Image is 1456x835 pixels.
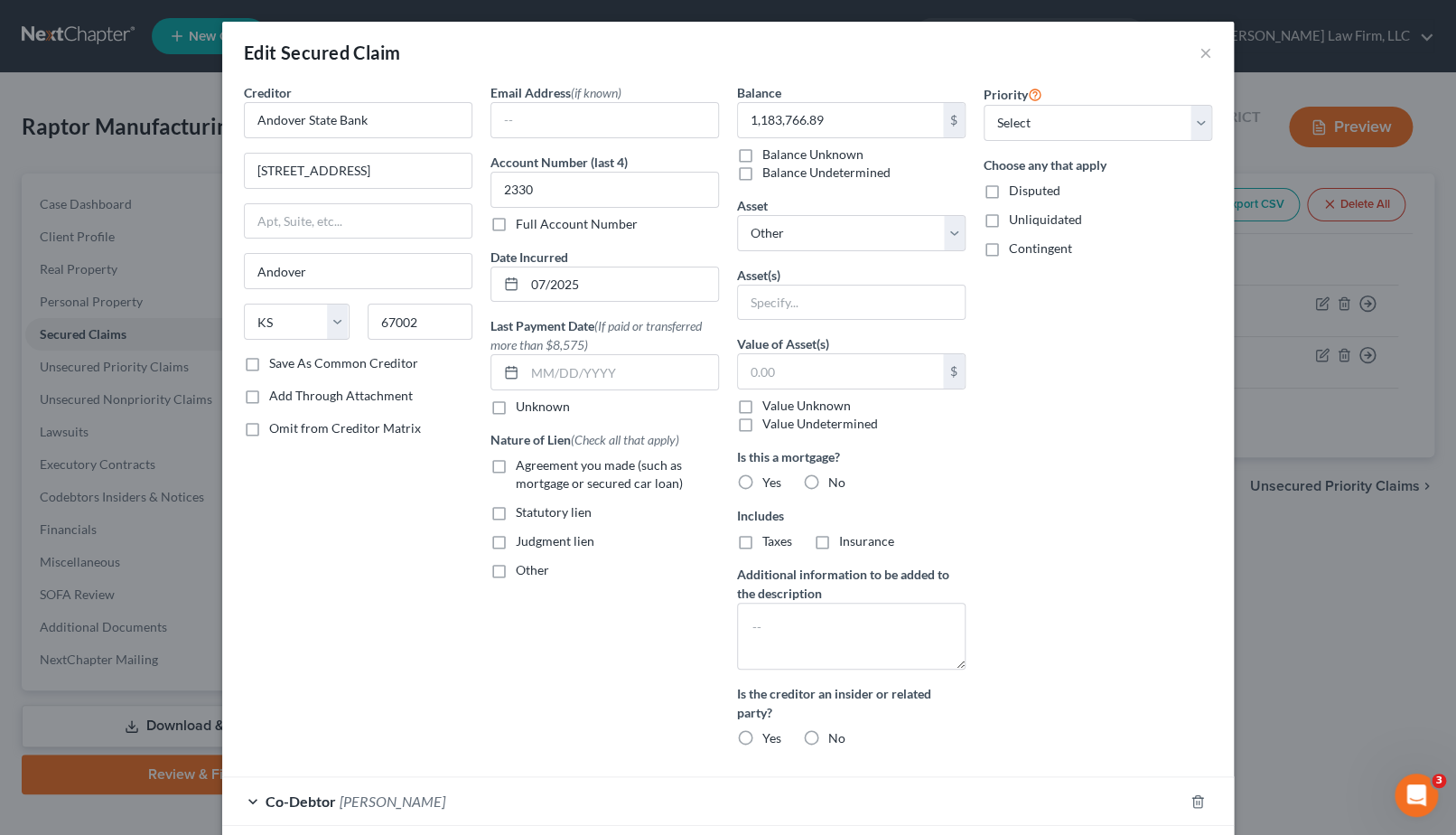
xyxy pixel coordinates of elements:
[738,354,943,389] input: 0.00
[738,286,965,320] input: Specify...
[762,474,781,490] span: Yes
[244,40,400,65] div: Edit Secured Claim
[525,355,718,389] input: MM/DD/YYYY
[269,420,421,436] span: Omit from Creditor Matrix
[762,533,792,549] span: Taxes
[1395,774,1438,817] iframe: Intercom live chat
[516,398,570,416] label: Unknown
[340,793,445,810] span: [PERSON_NAME]
[737,83,781,102] label: Balance
[1009,183,1060,198] span: Disputed
[516,215,638,233] label: Full Account Number
[245,154,471,188] input: Enter address...
[1009,211,1082,227] span: Unliquidated
[490,83,621,102] label: Email Address
[943,103,965,137] div: $
[1432,774,1446,788] span: 3
[266,793,336,810] span: Co-Debtor
[984,155,1212,174] label: Choose any that apply
[737,334,829,353] label: Value of Asset(s)
[828,730,845,746] span: No
[490,318,702,352] span: (If paid or transferred more than $8,575)
[737,506,966,525] label: Includes
[737,447,966,466] label: Is this a mortgage?
[737,198,768,213] span: Asset
[1199,42,1212,63] button: ×
[984,83,1042,105] label: Priority
[490,316,719,354] label: Last Payment Date
[737,266,780,285] label: Asset(s)
[571,432,679,447] span: (Check all that apply)
[762,730,781,746] span: Yes
[269,387,413,405] label: Add Through Attachment
[839,533,894,549] span: Insurance
[525,267,718,302] input: MM/DD/YYYY
[737,565,966,603] label: Additional information to be added to the description
[490,430,679,449] label: Nature of Lien
[737,684,966,722] label: Is the creditor an insider or related party?
[571,85,621,100] span: (if known)
[762,164,891,182] label: Balance Undetermined
[828,474,845,490] span: No
[368,304,473,340] input: Enter zip...
[244,102,472,138] input: Search creditor by name...
[245,204,471,239] input: Apt, Suite, etc...
[943,354,965,389] div: $
[490,153,628,172] label: Account Number (last 4)
[762,145,863,164] label: Balance Unknown
[269,354,418,372] label: Save As Common Creditor
[244,85,292,100] span: Creditor
[516,457,683,491] span: Agreement you made (such as mortgage or secured car loan)
[245,254,471,288] input: Enter city...
[490,172,719,208] input: XXXX
[490,248,568,267] label: Date Incurred
[516,504,592,520] span: Statutory lien
[762,397,851,415] label: Value Unknown
[491,103,718,137] input: --
[516,533,594,549] span: Judgment lien
[1009,240,1072,256] span: Contingent
[738,103,943,137] input: 0.00
[762,415,878,433] label: Value Undetermined
[516,562,549,577] span: Other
